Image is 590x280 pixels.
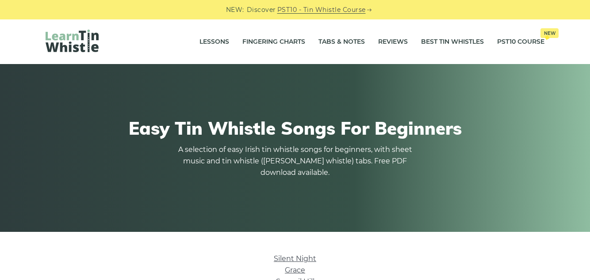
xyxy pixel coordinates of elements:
[378,31,408,53] a: Reviews
[176,144,414,178] p: A selection of easy Irish tin whistle songs for beginners, with sheet music and tin whistle ([PER...
[242,31,305,53] a: Fingering Charts
[199,31,229,53] a: Lessons
[285,266,305,274] a: Grace
[318,31,365,53] a: Tabs & Notes
[497,31,544,53] a: PST10 CourseNew
[540,28,559,38] span: New
[46,30,99,52] img: LearnTinWhistle.com
[274,254,316,263] a: Silent Night
[421,31,484,53] a: Best Tin Whistles
[46,117,544,139] h1: Easy Tin Whistle Songs For Beginners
